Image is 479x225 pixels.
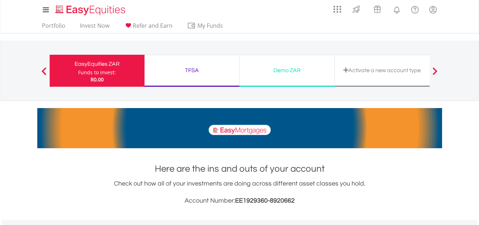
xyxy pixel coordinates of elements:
span: Refer and Earn [133,22,173,30]
a: AppsGrid [329,2,346,13]
div: TFSA [149,65,235,75]
div: Demo ZAR [244,65,330,75]
img: EasyEquities_Logo.png [54,4,128,16]
a: FAQ's and Support [406,2,424,16]
a: Vouchers [367,2,388,15]
img: vouchers-v2.svg [371,4,383,15]
h3: Account Number: [37,196,442,206]
a: My Profile [424,2,442,17]
img: thrive-v2.svg [350,4,362,15]
a: Home page [53,2,128,16]
div: Funds to invest: [78,69,116,76]
img: EasyMortage Promotion Banner [37,108,442,148]
h1: Here are the ins and outs of your account [37,162,442,175]
div: Activate a new account type [339,65,425,75]
a: Portfolio [39,22,68,33]
a: Refer and Earn [121,22,175,33]
span: EE1929360-8920662 [235,197,295,204]
span: My Funds [187,21,234,30]
a: Notifications [388,2,406,16]
div: Check out how all of your investments are doing across different asset classes you hold. [37,179,442,206]
div: EasyEquities ZAR [54,59,140,69]
img: grid-menu-icon.svg [333,5,341,13]
a: Invest Now [77,22,112,33]
span: R0.00 [91,76,104,83]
